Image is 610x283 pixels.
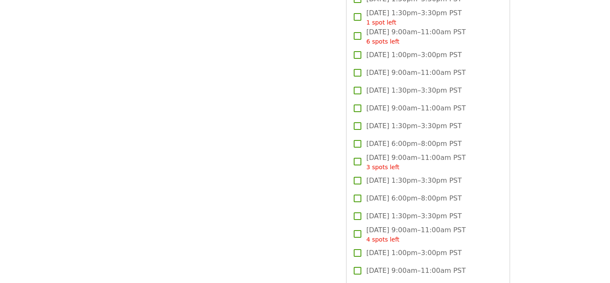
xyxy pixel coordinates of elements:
[366,225,466,244] span: [DATE] 9:00am–11:00am PST
[366,121,462,131] span: [DATE] 1:30pm–3:30pm PST
[366,50,462,60] span: [DATE] 1:00pm–3:00pm PST
[366,153,466,172] span: [DATE] 9:00am–11:00am PST
[366,27,466,46] span: [DATE] 9:00am–11:00am PST
[366,266,466,276] span: [DATE] 9:00am–11:00am PST
[366,68,466,78] span: [DATE] 9:00am–11:00am PST
[366,211,462,221] span: [DATE] 1:30pm–3:30pm PST
[366,248,462,258] span: [DATE] 1:00pm–3:00pm PST
[366,193,462,203] span: [DATE] 6:00pm–8:00pm PST
[366,164,399,170] span: 3 spots left
[366,85,462,96] span: [DATE] 1:30pm–3:30pm PST
[366,236,399,243] span: 4 spots left
[366,38,399,45] span: 6 spots left
[366,176,462,186] span: [DATE] 1:30pm–3:30pm PST
[366,103,466,113] span: [DATE] 9:00am–11:00am PST
[366,19,396,26] span: 1 spot left
[366,139,462,149] span: [DATE] 6:00pm–8:00pm PST
[366,8,462,27] span: [DATE] 1:30pm–3:30pm PST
